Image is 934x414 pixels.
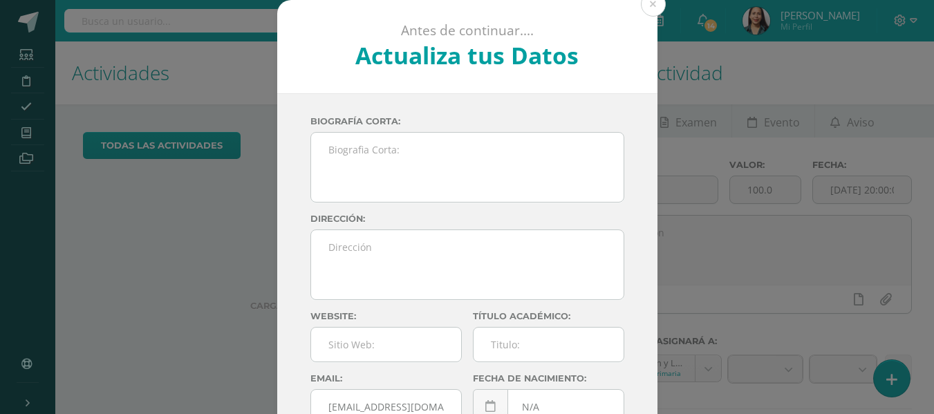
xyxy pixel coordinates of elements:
[310,311,462,321] label: Website:
[310,214,624,224] label: Dirección:
[473,373,624,384] label: Fecha de nacimiento:
[310,373,462,384] label: Email:
[473,311,624,321] label: Título académico:
[314,39,620,71] h2: Actualiza tus Datos
[310,116,624,126] label: Biografía corta:
[311,328,461,361] input: Sitio Web:
[314,22,620,39] p: Antes de continuar....
[474,328,624,361] input: Titulo:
